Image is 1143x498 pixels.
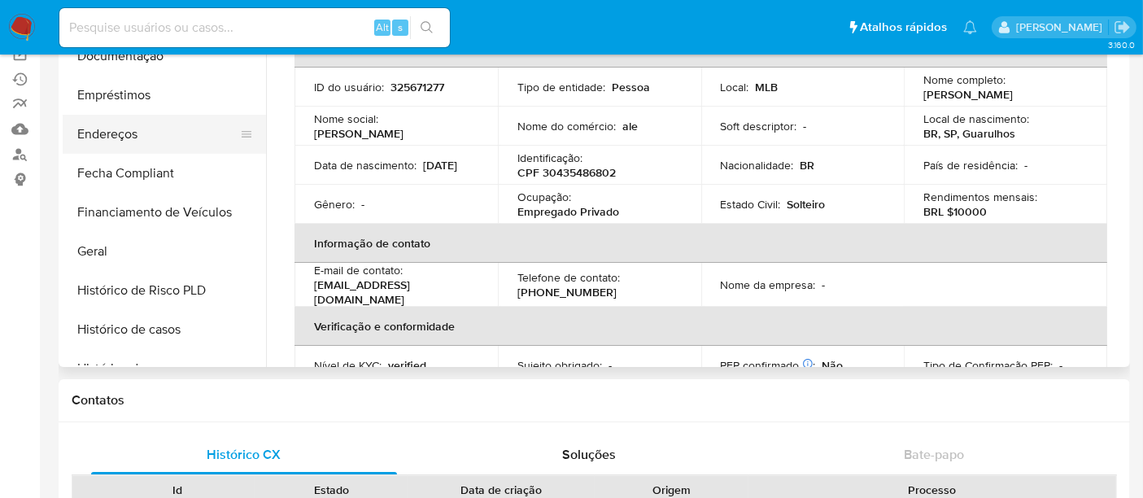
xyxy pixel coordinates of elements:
[721,119,797,133] p: Soft descriptor :
[622,119,638,133] p: ale
[904,445,964,464] span: Bate-papo
[923,87,1013,102] p: [PERSON_NAME]
[63,115,253,154] button: Endereços
[756,80,779,94] p: MLB
[923,111,1029,126] p: Local de nascimento :
[562,445,616,464] span: Soluções
[63,349,266,388] button: Histórico de conversas
[760,482,1105,498] div: Processo
[822,277,826,292] p: -
[314,277,472,307] p: [EMAIL_ADDRESS][DOMAIN_NAME]
[609,358,612,373] p: -
[517,204,619,219] p: Empregado Privado
[390,80,444,94] p: 325671277
[923,204,987,219] p: BRL $10000
[923,190,1037,204] p: Rendimentos mensais :
[294,224,1107,263] th: Informação de contato
[963,20,977,34] a: Notificações
[388,358,426,373] p: verified
[721,80,749,94] p: Local :
[721,197,781,212] p: Estado Civil :
[112,482,243,498] div: Id
[860,19,947,36] span: Atalhos rápidos
[72,392,1117,408] h1: Contatos
[517,285,617,299] p: [PHONE_NUMBER]
[63,76,266,115] button: Empréstimos
[923,126,1015,141] p: BR, SP, Guarulhos
[63,193,266,232] button: Financiamento de Veículos
[1059,358,1062,373] p: -
[63,232,266,271] button: Geral
[1108,38,1135,51] span: 3.160.0
[314,263,403,277] p: E-mail de contato :
[398,20,403,35] span: s
[314,111,378,126] p: Nome social :
[923,158,1018,173] p: País de residência :
[721,358,816,373] p: PEP confirmado :
[63,37,266,76] button: Documentação
[517,80,605,94] p: Tipo de entidade :
[266,482,397,498] div: Estado
[63,271,266,310] button: Histórico de Risco PLD
[606,482,737,498] div: Origem
[314,80,384,94] p: ID do usuário :
[207,445,281,464] span: Histórico CX
[420,482,583,498] div: Data de criação
[314,126,404,141] p: [PERSON_NAME]
[1114,19,1131,36] a: Sair
[517,358,602,373] p: Sujeito obrigado :
[63,310,266,349] button: Histórico de casos
[517,165,616,180] p: CPF 30435486802
[517,270,620,285] p: Telefone de contato :
[1016,20,1108,35] p: alexandra.macedo@mercadolivre.com
[517,151,582,165] p: Identificação :
[517,119,616,133] p: Nome do comércio :
[923,72,1006,87] p: Nome completo :
[517,190,571,204] p: Ocupação :
[787,197,826,212] p: Solteiro
[410,16,443,39] button: search-icon
[294,307,1107,346] th: Verificação e conformidade
[376,20,389,35] span: Alt
[801,158,815,173] p: BR
[63,154,266,193] button: Fecha Compliant
[923,358,1053,373] p: Tipo de Confirmação PEP :
[423,158,457,173] p: [DATE]
[612,80,650,94] p: Pessoa
[314,358,382,373] p: Nível de KYC :
[314,158,417,173] p: Data de nascimento :
[721,277,816,292] p: Nome da empresa :
[361,197,364,212] p: -
[721,158,794,173] p: Nacionalidade :
[1024,158,1027,173] p: -
[314,197,355,212] p: Gênero :
[804,119,807,133] p: -
[59,17,450,38] input: Pesquise usuários ou casos...
[822,358,844,373] p: Não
